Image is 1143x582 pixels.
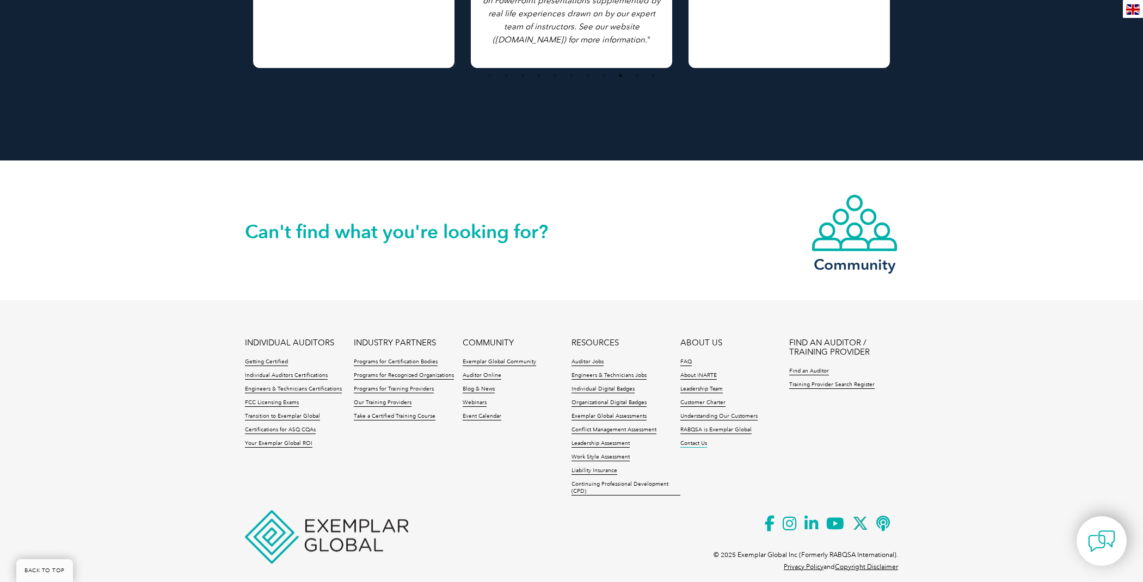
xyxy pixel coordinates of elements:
a: Programs for Training Providers [354,386,434,393]
a: Blog & News [463,386,495,393]
a: Community [811,194,898,271]
a: Auditor Jobs [571,358,604,366]
a: FAQ [680,358,692,366]
button: 3 of 4 [517,70,528,81]
a: Engineers & Technicians Jobs [571,372,647,380]
a: Privacy Policy [784,563,824,571]
a: Work Style Assessment [571,454,630,461]
p: © 2025 Exemplar Global Inc (Formerly RABQSA International). [714,549,898,561]
a: Training Provider Search Register [789,381,875,389]
a: Your Exemplar Global ROI [245,440,312,448]
a: Exemplar Global Assessments [571,413,647,420]
button: 6 of 4 [566,70,577,81]
button: 9 of 4 [615,70,626,81]
button: 10 of 4 [631,70,642,81]
a: RESOURCES [571,338,619,348]
a: Exemplar Global Community [463,358,536,366]
a: Liability Insurance [571,467,617,475]
a: Find an Auditor [789,368,829,375]
a: Event Calendar [463,413,501,420]
p: and [784,561,898,573]
img: en [1126,4,1140,15]
button: 4 of 4 [533,70,544,81]
a: Our Training Providers [354,399,411,407]
a: FCC Licensing Exams [245,399,299,407]
a: RABQSA is Exemplar Global [680,426,752,434]
button: 7 of 4 [582,70,593,81]
a: Transition to Exemplar Global [245,413,320,420]
a: Customer Charter [680,399,726,407]
a: Understanding Our Customers [680,413,758,420]
a: FIND AN AUDITOR / TRAINING PROVIDER [789,338,898,357]
button: 11 of 4 [648,70,659,81]
button: 1 of 4 [484,70,495,81]
a: Getting Certified [245,358,288,366]
img: contact-chat.png [1088,528,1115,555]
a: Take a Certified Training Course [354,413,435,420]
a: Copyright Disclaimer [835,563,898,571]
a: Continuing Professional Development (CPD) [571,481,680,496]
a: COMMUNITY [463,338,514,348]
h2: Can't find what you're looking for? [245,223,571,240]
img: icon-community.webp [811,194,898,252]
a: Certifications for ASQ CQAs [245,426,316,434]
a: Contact Us [680,440,707,448]
a: Individual Auditors Certifications [245,372,328,380]
a: Programs for Certification Bodies [354,358,438,366]
a: BACK TO TOP [16,559,73,582]
a: About iNARTE [680,372,717,380]
a: Individual Digital Badges [571,386,635,393]
a: Programs for Recognized Organizations [354,372,454,380]
a: Auditor Online [463,372,501,380]
a: Leadership Assessment [571,440,630,448]
button: 8 of 4 [599,70,610,81]
h3: Community [811,258,898,271]
a: Conflict Management Assessment [571,426,656,434]
a: INDIVIDUAL AUDITORS [245,338,334,348]
button: 5 of 4 [550,70,561,81]
a: Organizational Digital Badges [571,399,647,407]
a: INDUSTRY PARTNERS [354,338,436,348]
a: Leadership Team [680,386,723,393]
a: ABOUT US [680,338,722,348]
img: Exemplar Global [245,510,408,564]
a: Engineers & Technicians Certifications [245,386,342,393]
button: 2 of 4 [501,70,512,81]
a: Webinars [463,399,487,407]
